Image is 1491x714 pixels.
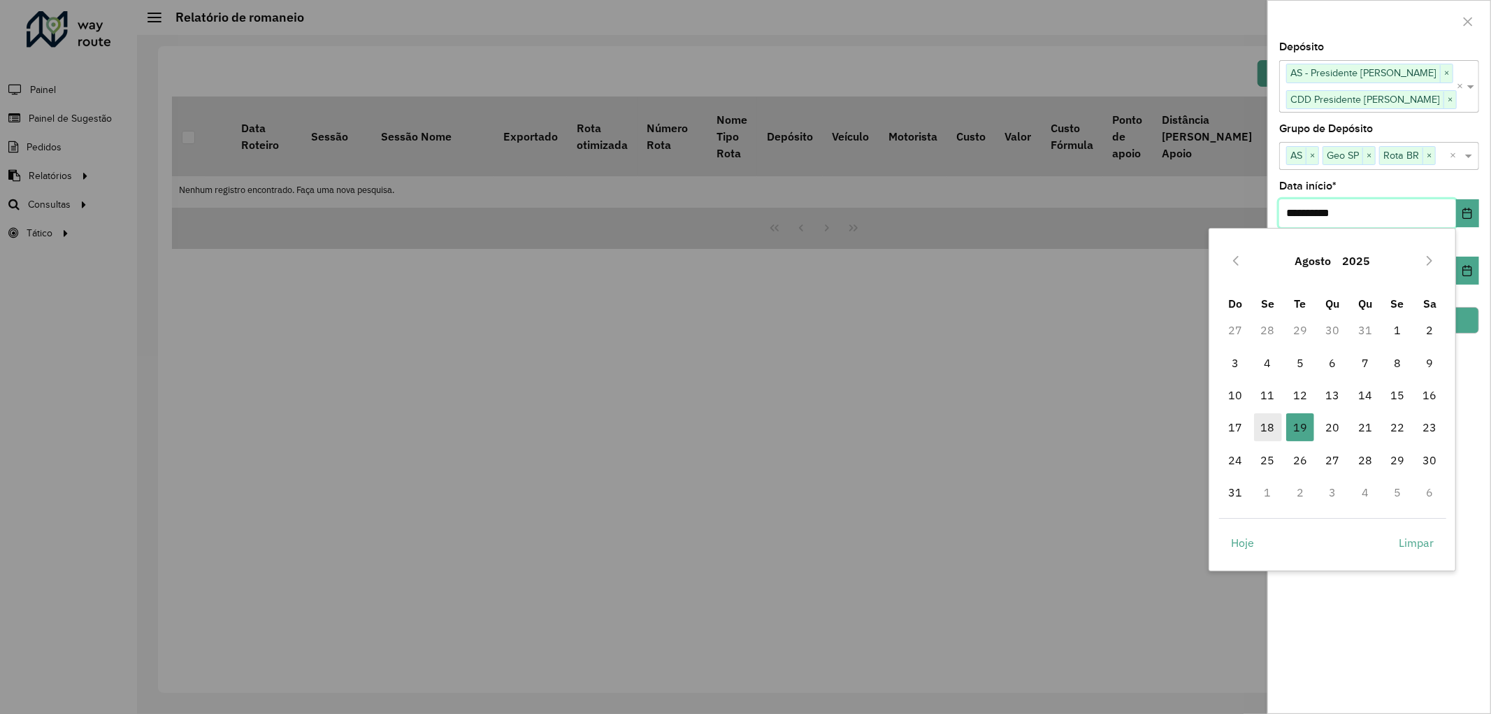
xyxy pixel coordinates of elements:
span: 21 [1351,413,1379,441]
td: 13 [1316,379,1348,411]
button: Choose Date [1456,257,1479,285]
span: 11 [1254,381,1282,409]
td: 31 [1219,476,1251,508]
td: 14 [1349,379,1381,411]
span: AS - Presidente [PERSON_NAME] [1287,64,1440,81]
td: 31 [1349,314,1381,346]
button: Choose Month [1289,244,1337,278]
span: 10 [1221,381,1249,409]
span: 26 [1286,446,1314,474]
td: 30 [1316,314,1348,346]
span: 24 [1221,446,1249,474]
span: 16 [1416,381,1444,409]
span: × [1362,148,1375,164]
td: 20 [1316,411,1348,443]
span: 20 [1318,413,1346,441]
td: 6 [1413,476,1446,508]
td: 27 [1219,314,1251,346]
label: Grupo de Depósito [1279,120,1373,137]
td: 8 [1381,346,1413,378]
span: × [1443,92,1456,108]
span: Qu [1358,297,1372,310]
span: 1 [1383,316,1411,344]
td: 1 [1252,476,1284,508]
td: 21 [1349,411,1381,443]
td: 27 [1316,444,1348,476]
span: 15 [1383,381,1411,409]
td: 7 [1349,346,1381,378]
td: 4 [1349,476,1381,508]
span: 25 [1254,446,1282,474]
span: 4 [1254,349,1282,377]
span: 22 [1383,413,1411,441]
td: 23 [1413,411,1446,443]
span: × [1440,65,1453,82]
td: 11 [1252,379,1284,411]
span: Clear all [1457,78,1465,95]
td: 29 [1381,444,1413,476]
span: 30 [1416,446,1444,474]
span: Rota BR [1380,147,1422,164]
span: 13 [1318,381,1346,409]
td: 25 [1252,444,1284,476]
td: 18 [1252,411,1284,443]
span: 18 [1254,413,1282,441]
td: 6 [1316,346,1348,378]
button: Choose Date [1456,199,1479,227]
td: 22 [1381,411,1413,443]
span: CDD Presidente [PERSON_NAME] [1287,91,1443,108]
td: 19 [1284,411,1316,443]
span: 23 [1416,413,1444,441]
td: 5 [1284,346,1316,378]
span: × [1422,148,1435,164]
td: 1 [1381,314,1413,346]
span: 17 [1221,413,1249,441]
button: Limpar [1388,529,1446,557]
span: 5 [1286,349,1314,377]
button: Previous Month [1225,250,1247,272]
span: 28 [1351,446,1379,474]
span: 14 [1351,381,1379,409]
span: × [1306,148,1318,164]
td: 9 [1413,346,1446,378]
span: 12 [1286,381,1314,409]
td: 2 [1284,476,1316,508]
button: Next Month [1418,250,1441,272]
td: 15 [1381,379,1413,411]
span: 8 [1383,349,1411,377]
span: Se [1391,297,1404,310]
td: 3 [1316,476,1348,508]
td: 28 [1252,314,1284,346]
td: 24 [1219,444,1251,476]
td: 29 [1284,314,1316,346]
td: 28 [1349,444,1381,476]
span: 7 [1351,349,1379,377]
td: 4 [1252,346,1284,378]
span: Te [1295,297,1306,310]
label: Data início [1279,178,1337,194]
div: Choose Date [1209,228,1456,571]
td: 12 [1284,379,1316,411]
span: Hoje [1231,534,1254,551]
span: 31 [1221,478,1249,506]
label: Depósito [1279,38,1324,55]
td: 2 [1413,314,1446,346]
span: Qu [1325,297,1339,310]
span: 6 [1318,349,1346,377]
td: 26 [1284,444,1316,476]
span: 3 [1221,349,1249,377]
td: 17 [1219,411,1251,443]
span: 2 [1416,316,1444,344]
span: Geo SP [1323,147,1362,164]
span: Sa [1423,297,1436,310]
span: Limpar [1399,534,1434,551]
span: Clear all [1450,148,1462,164]
button: Hoje [1219,529,1266,557]
span: 19 [1286,413,1314,441]
span: 9 [1416,349,1444,377]
td: 3 [1219,346,1251,378]
span: AS [1287,147,1306,164]
td: 16 [1413,379,1446,411]
td: 30 [1413,444,1446,476]
span: Se [1261,297,1274,310]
